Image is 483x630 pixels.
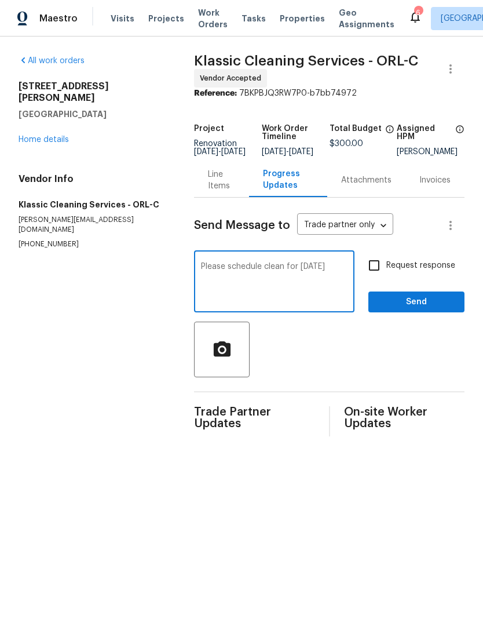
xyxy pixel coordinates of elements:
span: Maestro [39,13,78,24]
b: Reference: [194,89,237,97]
span: [DATE] [194,148,218,156]
span: Projects [148,13,184,24]
span: Send Message to [194,220,290,231]
div: 6 [414,7,422,19]
span: Visits [111,13,134,24]
span: Klassic Cleaning Services - ORL-C [194,54,418,68]
span: Send [378,295,455,309]
textarea: Please schedule clean for [DATE] [201,263,347,303]
div: Progress Updates [263,168,313,191]
span: Tasks [241,14,266,23]
p: [PHONE_NUMBER] [19,239,166,249]
h5: Assigned HPM [397,125,452,141]
span: Trade Partner Updates [194,406,314,429]
a: All work orders [19,57,85,65]
span: Work Orders [198,7,228,30]
h5: Total Budget [330,125,382,133]
span: [DATE] [262,148,286,156]
span: Renovation [194,140,246,156]
div: Invoices [419,174,451,186]
p: [PERSON_NAME][EMAIL_ADDRESS][DOMAIN_NAME] [19,215,166,235]
span: - [194,148,246,156]
div: 7BKPBJQ3RW7P0-b7bb74972 [194,88,464,99]
h2: [STREET_ADDRESS][PERSON_NAME] [19,81,166,104]
a: Home details [19,136,69,144]
span: - [262,148,313,156]
div: Trade partner only [297,216,393,235]
span: [DATE] [221,148,246,156]
span: Properties [280,13,325,24]
span: Request response [386,260,455,272]
span: The hpm assigned to this work order. [455,125,464,148]
div: Line Items [208,169,235,192]
h4: Vendor Info [19,173,166,185]
span: [DATE] [289,148,313,156]
h5: Klassic Cleaning Services - ORL-C [19,199,166,210]
h5: Work Order Timeline [262,125,330,141]
span: $300.00 [330,140,363,148]
div: [PERSON_NAME] [397,148,464,156]
h5: Project [194,125,224,133]
span: Geo Assignments [339,7,394,30]
span: Vendor Accepted [200,72,266,84]
div: Attachments [341,174,391,186]
span: On-site Worker Updates [344,406,464,429]
h5: [GEOGRAPHIC_DATA] [19,108,166,120]
button: Send [368,292,464,313]
span: The total cost of line items that have been proposed by Opendoor. This sum includes line items th... [385,125,394,140]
